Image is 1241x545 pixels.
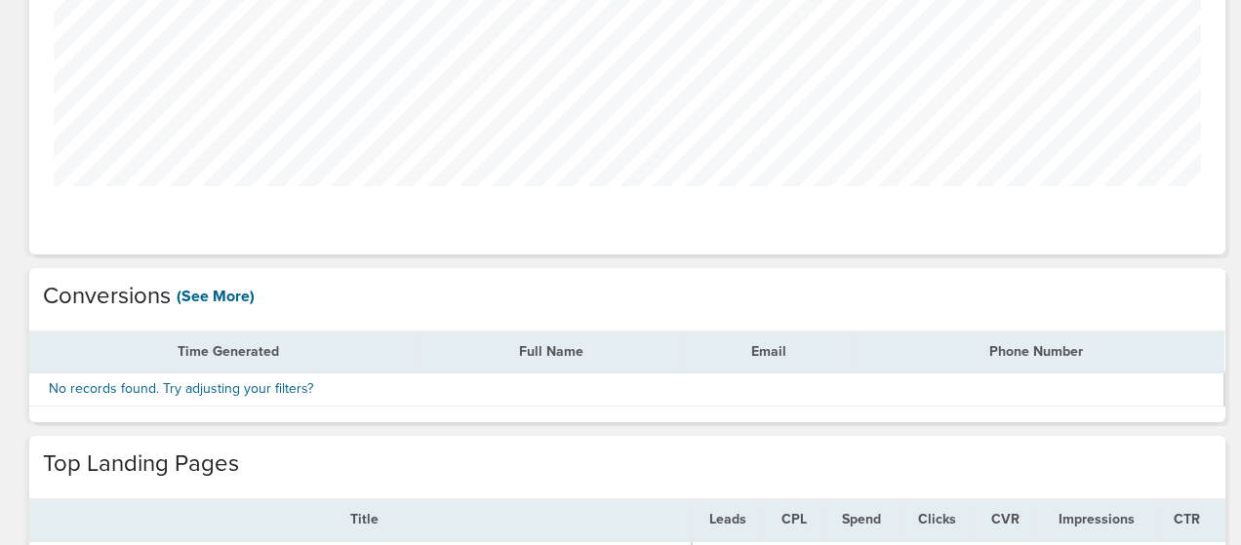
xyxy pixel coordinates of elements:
span: CTR [1174,511,1200,527]
span: Impressions [1059,511,1135,527]
span: Spend [842,511,881,527]
span: Clicks [918,511,956,527]
h4: Top Landing Pages [43,450,239,479]
span: Title [350,511,379,527]
span: Phone Number [989,343,1083,360]
span: Leads [709,511,746,527]
span: Full Name [519,343,583,360]
span: CVR [991,511,1020,527]
h4: Conversions [43,283,171,311]
h4: No records found. Try adjusting your filters? [49,381,1204,398]
a: (See More) [177,286,255,307]
span: Time Generated [178,343,279,360]
span: CPL [781,511,807,527]
span: Email [751,343,786,360]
